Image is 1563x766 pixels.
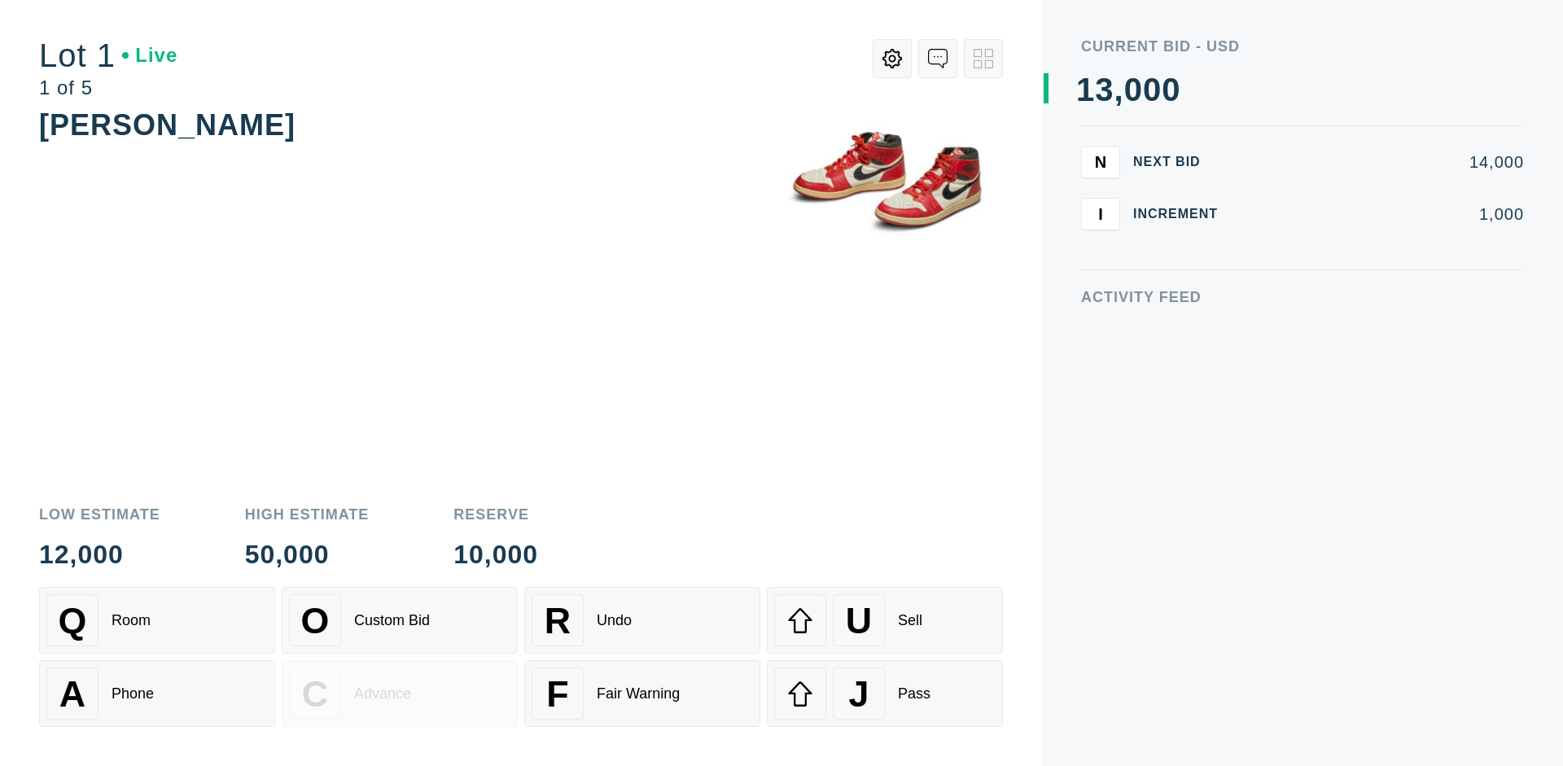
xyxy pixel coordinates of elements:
[301,600,330,641] span: O
[354,612,430,629] div: Custom Bid
[59,600,87,641] span: Q
[1133,155,1231,169] div: Next Bid
[302,673,328,715] span: C
[245,541,370,567] div: 50,000
[39,108,296,142] div: [PERSON_NAME]
[1124,73,1143,106] div: 0
[767,587,1003,654] button: USell
[1076,73,1095,106] div: 1
[122,46,177,65] div: Live
[59,673,85,715] span: A
[597,612,632,629] div: Undo
[1162,73,1180,106] div: 0
[1081,198,1120,230] button: I
[597,685,680,703] div: Fair Warning
[1133,208,1231,221] div: Increment
[282,660,518,727] button: CAdvance
[354,685,411,703] div: Advance
[112,612,151,629] div: Room
[524,660,760,727] button: FFair Warning
[39,39,177,72] div: Lot 1
[39,78,177,98] div: 1 of 5
[767,660,1003,727] button: JPass
[524,587,760,654] button: RUndo
[39,507,160,522] div: Low Estimate
[453,507,538,522] div: Reserve
[1081,39,1524,54] div: Current Bid - USD
[898,685,930,703] div: Pass
[898,612,922,629] div: Sell
[1095,152,1106,171] span: N
[848,673,869,715] span: J
[846,600,872,641] span: U
[282,587,518,654] button: OCustom Bid
[545,600,571,641] span: R
[1095,73,1114,106] div: 3
[1098,204,1103,223] span: I
[39,660,275,727] button: APhone
[112,685,154,703] div: Phone
[245,507,370,522] div: High Estimate
[39,541,160,567] div: 12,000
[1244,206,1524,222] div: 1,000
[453,541,538,567] div: 10,000
[546,673,568,715] span: F
[1143,73,1162,106] div: 0
[1114,73,1124,399] div: ,
[1081,146,1120,178] button: N
[1244,154,1524,170] div: 14,000
[39,587,275,654] button: QRoom
[1081,290,1524,304] div: Activity Feed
